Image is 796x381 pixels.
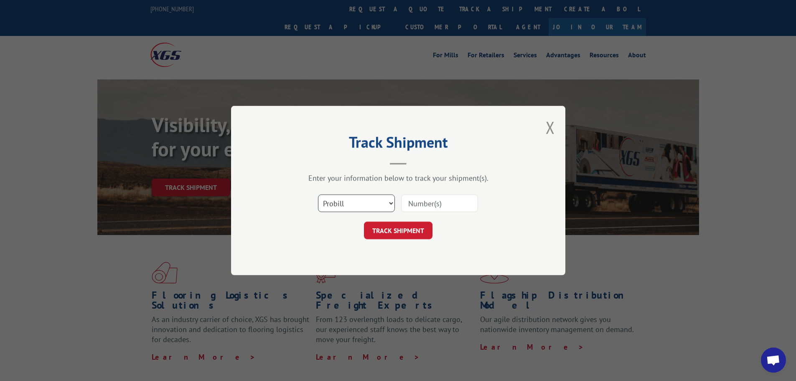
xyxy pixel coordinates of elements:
h2: Track Shipment [273,136,524,152]
div: Open chat [761,348,786,373]
div: Enter your information below to track your shipment(s). [273,173,524,183]
button: Close modal [546,116,555,138]
button: TRACK SHIPMENT [364,222,432,239]
input: Number(s) [401,194,478,212]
